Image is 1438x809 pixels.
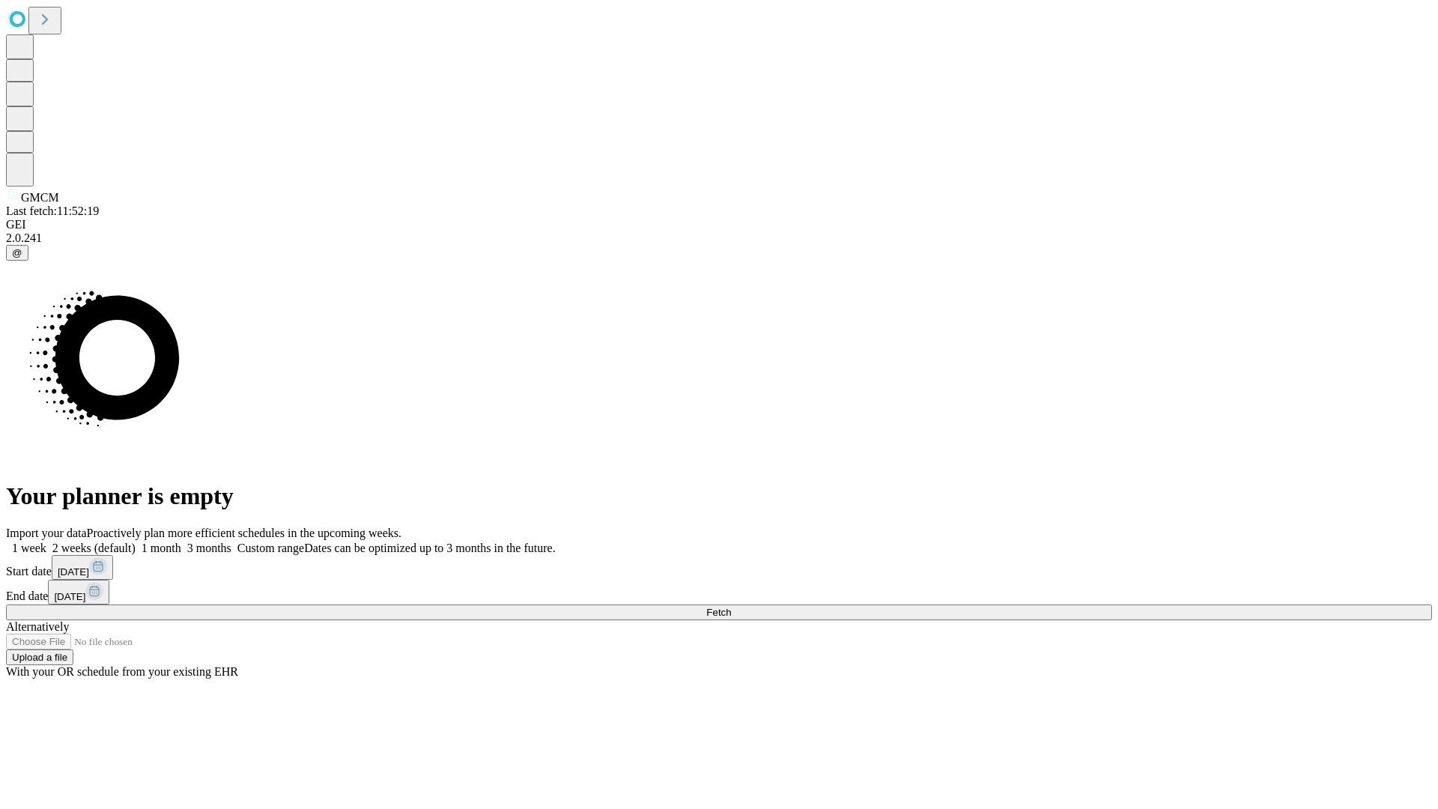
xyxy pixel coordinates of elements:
[187,542,231,554] span: 3 months
[6,204,99,217] span: Last fetch: 11:52:19
[6,482,1432,510] h1: Your planner is empty
[304,542,555,554] span: Dates can be optimized up to 3 months in the future.
[6,580,1432,605] div: End date
[54,591,85,602] span: [DATE]
[6,245,28,261] button: @
[6,527,87,539] span: Import your data
[6,218,1432,231] div: GEI
[6,555,1432,580] div: Start date
[87,527,401,539] span: Proactively plan more efficient schedules in the upcoming weeks.
[21,191,59,204] span: GMCM
[706,607,731,618] span: Fetch
[6,605,1432,620] button: Fetch
[6,231,1432,245] div: 2.0.241
[237,542,304,554] span: Custom range
[52,555,113,580] button: [DATE]
[12,542,46,554] span: 1 week
[52,542,136,554] span: 2 weeks (default)
[6,620,69,633] span: Alternatively
[48,580,109,605] button: [DATE]
[12,247,22,258] span: @
[58,566,89,578] span: [DATE]
[142,542,181,554] span: 1 month
[6,649,73,665] button: Upload a file
[6,665,238,678] span: With your OR schedule from your existing EHR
